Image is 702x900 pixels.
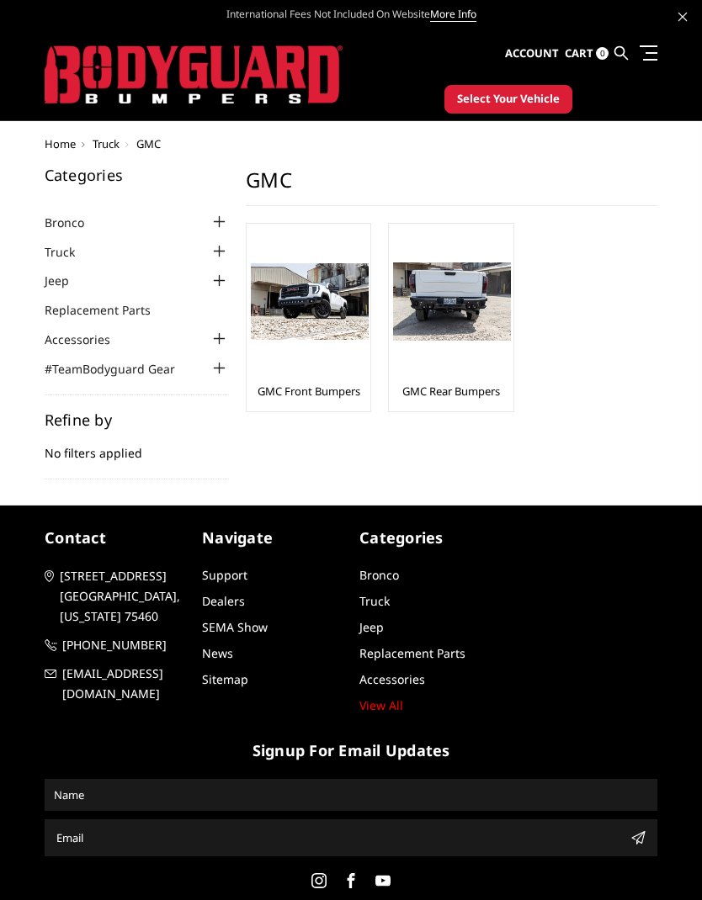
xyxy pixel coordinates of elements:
span: [PHONE_NUMBER] [62,635,184,655]
a: Cart 0 [565,31,609,77]
h5: Refine by [45,412,230,427]
a: Truck [359,593,390,609]
span: Account [505,45,559,61]
a: Support [202,567,247,583]
h5: contact [45,527,185,549]
h1: GMC [246,167,657,206]
span: GMC [136,136,161,151]
a: Truck [45,243,96,261]
a: Replacement Parts [45,301,172,319]
a: Accessories [359,671,425,687]
a: #TeamBodyguard Gear [45,360,196,378]
a: Home [45,136,76,151]
span: [EMAIL_ADDRESS][DOMAIN_NAME] [62,664,184,704]
a: Sitemap [202,671,248,687]
div: No filters applied [45,412,230,479]
button: Select Your Vehicle [444,85,572,114]
a: Jeep [359,619,384,635]
img: BODYGUARD BUMPERS [45,45,343,104]
h5: signup for email updates [45,739,657,762]
a: Account [505,31,559,77]
input: Email [50,824,624,851]
a: GMC Rear Bumpers [402,384,500,399]
span: Select Your Vehicle [457,91,560,108]
a: Accessories [45,331,131,348]
a: [PHONE_NUMBER] [45,635,185,655]
h5: Categories [359,527,500,549]
a: More Info [430,7,476,22]
a: Jeep [45,272,90,289]
a: Bronco [45,214,105,231]
span: [STREET_ADDRESS] [GEOGRAPHIC_DATA], [US_STATE] 75460 [60,566,182,627]
a: [EMAIL_ADDRESS][DOMAIN_NAME] [45,664,185,704]
a: News [202,645,233,661]
a: View All [359,697,403,713]
a: Replacement Parts [359,645,465,661]
a: Truck [93,136,120,151]
h5: Categories [45,167,230,183]
a: Bronco [359,567,399,583]
span: 0 [596,47,609,60]
a: SEMA Show [202,619,268,635]
span: Cart [565,45,593,61]
a: GMC Front Bumpers [258,384,360,399]
h5: Navigate [202,527,343,549]
a: Dealers [202,593,245,609]
input: Name [47,781,655,808]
